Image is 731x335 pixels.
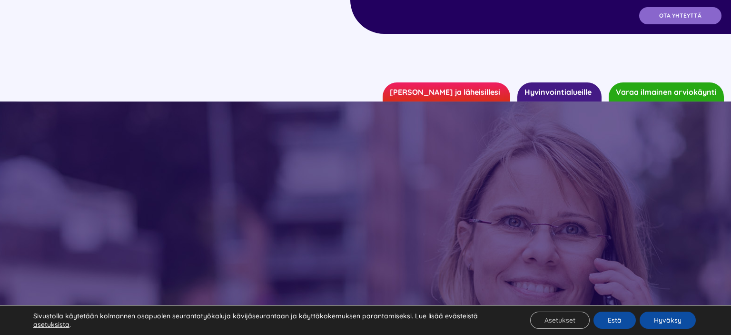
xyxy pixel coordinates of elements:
button: Estä [593,312,636,329]
button: Asetukset [530,312,590,329]
a: OTA YHTEYTTÄ [639,7,721,24]
button: asetuksista [33,320,69,329]
a: [PERSON_NAME] ja läheisillesi [383,82,510,102]
span: OTA YHTEYTTÄ [659,12,701,19]
a: Varaa ilmainen arviokäynti [609,82,724,102]
button: Hyväksy [640,312,696,329]
p: Sivustolla käytetään kolmannen osapuolen seurantatyökaluja kävijäseurantaan ja käyttäkokemuksen p... [33,312,506,329]
a: Hyvinvointialueille [517,82,602,102]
